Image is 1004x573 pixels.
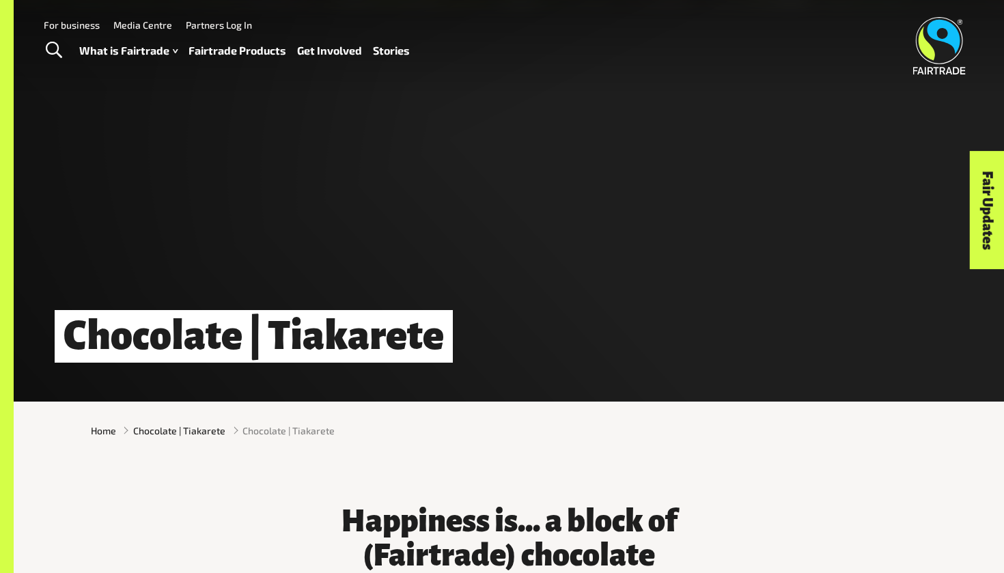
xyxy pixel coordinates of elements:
a: Fairtrade Products [189,41,286,61]
a: Get Involved [297,41,362,61]
span: Chocolate | Tiakarete [242,423,335,438]
h1: Chocolate | Tiakarete [55,310,453,363]
a: Stories [373,41,410,61]
a: Chocolate | Tiakarete [133,423,225,438]
h3: Happiness is... a block of (Fairtrade) chocolate [304,504,714,572]
a: Partners Log In [186,19,252,31]
a: Media Centre [113,19,172,31]
a: Toggle Search [37,33,70,68]
a: For business [44,19,100,31]
a: Home [91,423,116,438]
a: What is Fairtrade [79,41,178,61]
img: Fairtrade Australia New Zealand logo [913,17,966,74]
